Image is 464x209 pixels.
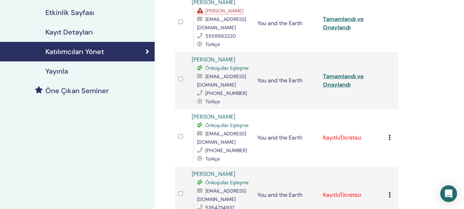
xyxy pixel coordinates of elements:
span: Türkçe [205,41,220,47]
a: Tamamlandı ve Onaylandı [323,73,364,88]
span: Önkoşullar Eşleşme [205,179,249,186]
span: [PERSON_NAME] [205,8,243,14]
span: [EMAIL_ADDRESS][DOMAIN_NAME] [197,16,246,31]
h4: Katılımcıları Yönet [45,47,104,56]
td: You and the Earth [254,52,319,109]
h4: Etkinlik Sayfası [45,8,94,17]
span: [PHONE_NUMBER] [205,90,247,96]
span: Önkoşullar Eşleşme [205,122,249,128]
h4: Kayıt Detayları [45,28,93,36]
a: Tamamlandı ve Onaylandı [323,15,364,31]
a: [PERSON_NAME] [192,113,235,120]
span: [EMAIL_ADDRESS][DOMAIN_NAME] [197,130,246,145]
td: You and the Earth [254,109,319,166]
span: [EMAIL_ADDRESS][DOMAIN_NAME] [197,73,246,88]
a: [PERSON_NAME] [192,56,235,63]
div: Open Intercom Messenger [440,185,457,202]
h4: Yayınla [45,67,68,75]
span: Türkçe [205,156,220,162]
h4: Öne Çıkan Seminer [45,87,109,95]
span: 5558862220 [205,33,236,39]
span: Türkçe [205,98,220,105]
a: [PERSON_NAME] [192,170,235,178]
span: Önkoşullar Eşleşme [205,65,249,71]
span: [EMAIL_ADDRESS][DOMAIN_NAME] [197,188,246,202]
span: [PHONE_NUMBER] [205,147,247,154]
